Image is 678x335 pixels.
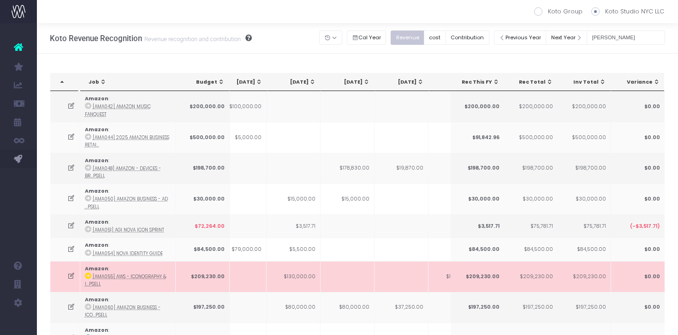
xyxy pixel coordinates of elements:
td: $500,000.00 [504,122,558,153]
td: : [80,91,176,122]
td: $30,000.00 [557,183,611,214]
abbr: [AMA054] Nova Identity Guide [93,250,163,256]
th: Inv Total: activate to sort column ascending [557,73,611,91]
td: $15,000.00 [267,183,321,214]
td: : [80,183,176,214]
th: Sep 25: activate to sort column ascending [429,73,483,91]
td: : [80,292,176,323]
td: $84,500.00 [504,238,558,261]
strong: Amazon [85,296,108,303]
td: $200,000.00 [557,91,611,122]
td: $75,781.71 [557,214,611,238]
td: $100,000.00 [213,91,267,122]
td: $0.00 [611,238,665,261]
td: : [80,261,176,292]
td: $197,250.00 [450,292,504,323]
td: $130,000.00 [267,261,321,292]
td: $209,230.00 [450,261,504,292]
abbr: [AMA050] Amazon Business - Ad Hoc Support - Brand - Upsell [85,196,168,209]
td: $200,000.00 [504,91,558,122]
td: $0.00 [611,261,665,292]
button: Next Year [546,30,587,45]
strong: Amazon [85,188,108,195]
th: : activate to sort column descending [50,73,78,91]
td: $30,000.00 [504,183,558,214]
strong: Amazon [85,219,108,225]
label: Koto Group [534,7,583,16]
td: $209,230.00 [176,261,230,292]
td: $30,000.00 [450,183,504,214]
td: $30,000.00 [176,183,230,214]
abbr: [AMA042] Amazon Music FanQuest [85,104,151,117]
button: Contribution [446,30,489,45]
td: $75,781.71 [504,214,558,238]
th: Jul 25: activate to sort column ascending [321,73,375,91]
abbr: [AMA060] Amazon Business - Iconography - Brand - Upsell [85,305,161,318]
div: Rec This FY [459,79,500,86]
div: Budget [184,79,225,86]
button: cost [424,30,446,45]
td: : [80,214,176,238]
strong: Amazon [85,126,108,133]
td: $198,700.00 [450,153,504,184]
td: $37,250.00 [375,292,428,323]
td: $198,700.00 [557,153,611,184]
td: $0.00 [611,292,665,323]
div: Small button group [347,28,391,47]
strong: Amazon [85,95,108,102]
abbr: [AMA051] AGI Nova Icon Sprint [93,227,164,233]
div: Rec Total [512,79,553,86]
td: $0.00 [611,91,665,122]
td: $72,264.00 [176,214,230,238]
td: $197,250.00 [176,292,230,323]
abbr: [AMA048] Amazon - Devices - Brand - Upsell [85,165,161,179]
td: $91,842.96 [450,122,504,153]
button: Cal Year [347,30,387,45]
div: Job [89,79,173,86]
th: Budget: activate to sort column ascending [176,73,230,91]
td: $15,000.00 [321,183,375,214]
small: Revenue recognition and contribution [142,34,241,43]
div: [DATE] [437,79,478,86]
td: $197,250.00 [504,292,558,323]
td: $198,700.00 [504,153,558,184]
div: [DATE] [276,79,316,86]
td: $3,517.71 [450,214,504,238]
td: $84,500.00 [557,238,611,261]
th: Rec Total: activate to sort column ascending [504,73,558,91]
td: $200,000.00 [176,91,230,122]
th: May 25: activate to sort column ascending [214,73,268,91]
th: Jun 25: activate to sort column ascending [268,73,321,91]
td: $0.00 [611,122,665,153]
td: : [80,122,176,153]
h3: Koto Revenue Recognition [50,34,252,43]
td: $198,700.00 [176,153,230,184]
strong: Amazon [85,157,108,164]
strong: Amazon [85,327,108,334]
td: $200,000.00 [450,91,504,122]
td: $84,500.00 [450,238,504,261]
td: $80,000.00 [321,292,375,323]
td: $80,000.00 [267,292,321,323]
td: $5,500.00 [267,238,321,261]
label: Koto Studio NYC LLC [591,7,664,16]
strong: Amazon [85,242,108,249]
td: $0.00 [611,153,665,184]
div: [DATE] [329,79,370,86]
button: Revenue [391,30,424,45]
td: $3,517.71 [267,214,321,238]
div: [DATE] [222,79,262,86]
td: $209,230.00 [557,261,611,292]
td: $500,000.00 [176,122,230,153]
abbr: [AMA044] 2025 Amazon Business Retainer [85,134,169,148]
td: $197,250.00 [557,292,611,323]
td: $500,000.00 [557,122,611,153]
th: Rec This FY: activate to sort column ascending [451,73,505,91]
td: $79,000.00 [213,238,267,261]
img: images/default_profile_image.png [12,317,25,330]
td: : [80,238,176,261]
th: Variance: activate to sort column ascending [611,73,665,91]
td: $0.00 [611,183,665,214]
button: Previous Year [494,30,547,45]
td: $84,500.00 [176,238,230,261]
